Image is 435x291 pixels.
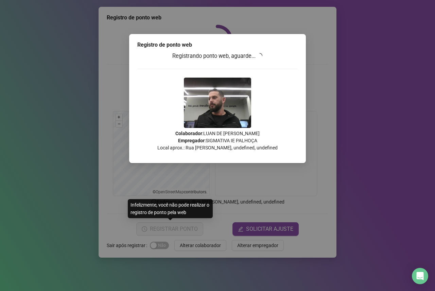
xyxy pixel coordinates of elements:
[128,199,213,218] div: Infelizmente, você não pode realizar o registro de ponto pela web
[137,130,298,151] p: : LUAN DE [PERSON_NAME] : SIGMATIVA IE PALHOÇA Local aprox.: Rua [PERSON_NAME], undefined, undefined
[178,138,205,143] strong: Empregador
[257,53,262,59] span: loading
[137,52,298,61] h3: Registrando ponto web, aguarde...
[412,268,428,284] div: Open Intercom Messenger
[137,41,298,49] div: Registro de ponto web
[175,131,202,136] strong: Colaborador
[184,78,251,128] img: 9k=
